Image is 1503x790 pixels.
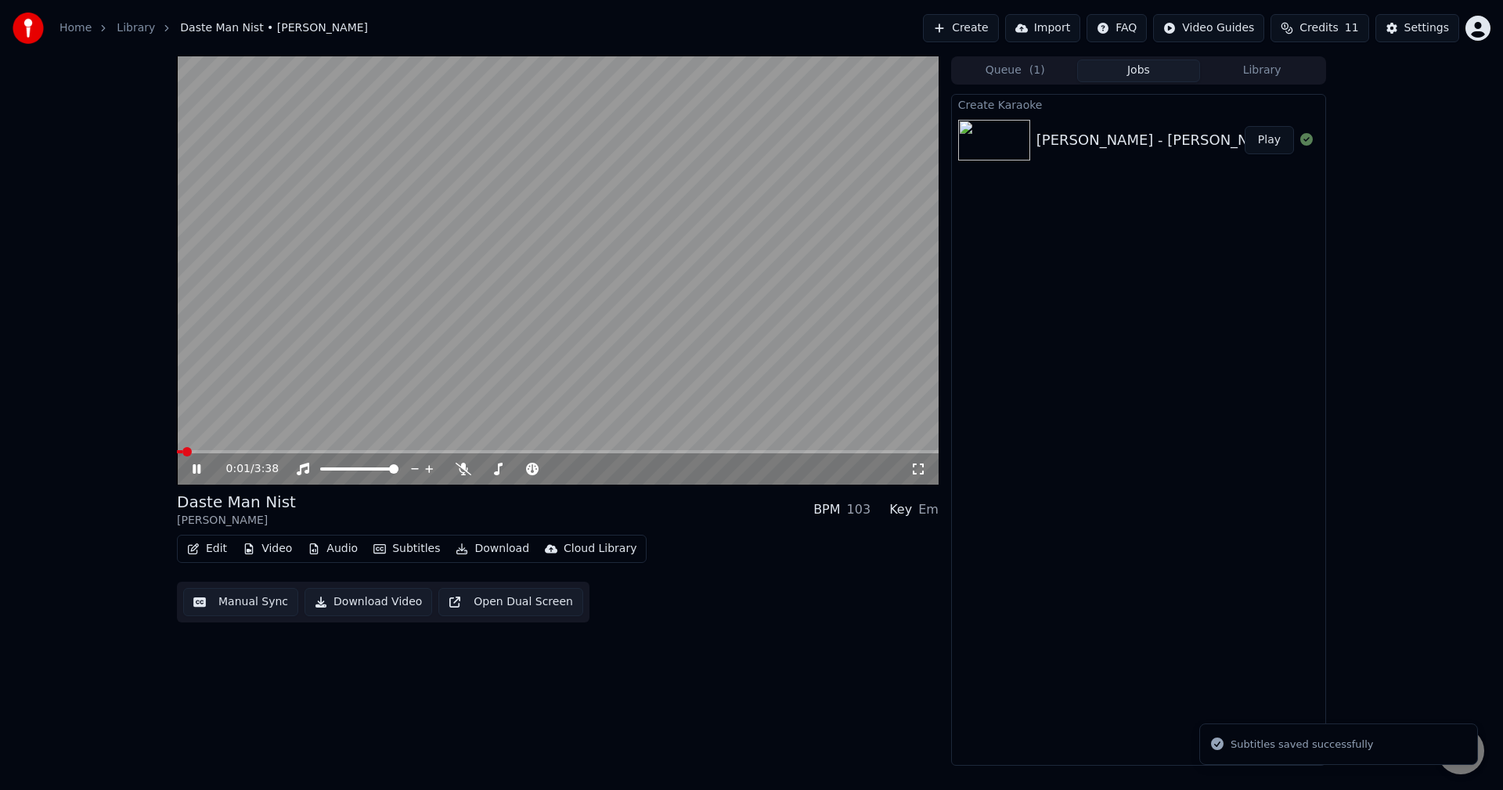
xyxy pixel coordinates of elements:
button: Manual Sync [183,588,298,616]
div: Cloud Library [564,541,636,557]
button: Settings [1375,14,1459,42]
div: [PERSON_NAME] [177,513,296,528]
button: Jobs [1077,60,1201,82]
button: Download [449,538,535,560]
button: Credits11 [1271,14,1368,42]
span: 3:38 [254,461,279,477]
a: Home [59,20,92,36]
button: Queue [953,60,1077,82]
button: Open Dual Screen [438,588,583,616]
button: Edit [181,538,233,560]
a: Library [117,20,155,36]
button: Create [923,14,999,42]
div: [PERSON_NAME] - [PERSON_NAME] Man Nist [1036,129,1350,151]
button: Video [236,538,298,560]
div: BPM [813,500,840,519]
button: Import [1005,14,1080,42]
div: Daste Man Nist [177,491,296,513]
nav: breadcrumb [59,20,368,36]
div: Create Karaoke [952,95,1325,114]
button: FAQ [1087,14,1147,42]
span: 0:01 [226,461,250,477]
button: Play [1245,126,1294,154]
div: Settings [1404,20,1449,36]
span: Daste Man Nist • [PERSON_NAME] [180,20,368,36]
button: Video Guides [1153,14,1264,42]
button: Download Video [305,588,432,616]
div: Subtitles saved successfully [1231,737,1373,752]
img: youka [13,13,44,44]
div: 103 [847,500,871,519]
div: / [226,461,264,477]
button: Subtitles [367,538,446,560]
div: Em [918,500,939,519]
button: Audio [301,538,364,560]
div: Key [889,500,912,519]
span: 11 [1345,20,1359,36]
button: Library [1200,60,1324,82]
span: Credits [1299,20,1338,36]
span: ( 1 ) [1029,63,1045,78]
